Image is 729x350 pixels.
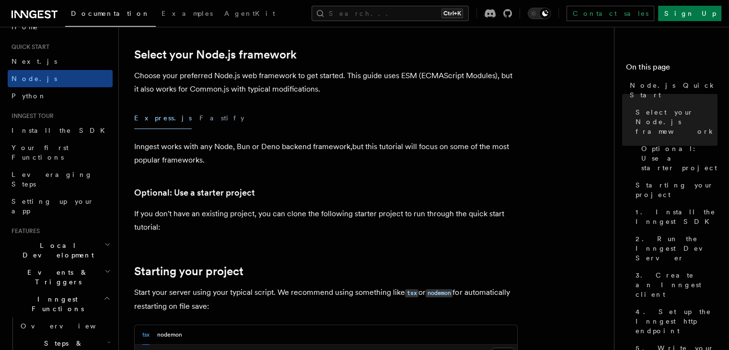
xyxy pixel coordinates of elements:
[12,144,69,161] span: Your first Functions
[632,203,717,230] a: 1. Install the Inngest SDK
[626,61,717,77] h4: On this page
[8,139,113,166] a: Your first Functions
[632,267,717,303] a: 3. Create an Inngest client
[12,75,57,82] span: Node.js
[636,234,717,263] span: 2. Run the Inngest Dev Server
[157,325,182,345] button: nodemon
[224,10,275,17] span: AgentKit
[636,270,717,299] span: 3. Create an Inngest client
[632,303,717,339] a: 4. Set up the Inngest http endpoint
[632,104,717,140] a: Select your Node.js framework
[636,307,717,336] span: 4. Set up the Inngest http endpoint
[12,92,46,100] span: Python
[12,58,57,65] span: Next.js
[636,107,717,136] span: Select your Node.js framework
[626,77,717,104] a: Node.js Quick Start
[219,3,281,26] a: AgentKit
[134,69,518,96] p: Choose your preferred Node.js web framework to get started. This guide uses ESM (ECMAScript Modul...
[134,207,518,234] p: If you don't have an existing project, you can clone the following starter project to run through...
[134,186,255,199] a: Optional: Use a starter project
[134,107,192,129] button: Express.js
[405,288,418,297] a: tsx
[630,81,717,100] span: Node.js Quick Start
[8,227,40,235] span: Features
[8,193,113,220] a: Setting up your app
[156,3,219,26] a: Examples
[71,10,150,17] span: Documentation
[637,140,717,176] a: Optional: Use a starter project
[134,48,297,61] a: Select your Node.js framework
[8,241,104,260] span: Local Development
[636,180,717,199] span: Starting your project
[12,198,94,215] span: Setting up your app
[405,289,418,297] code: tsx
[12,127,111,134] span: Install the SDK
[8,264,113,291] button: Events & Triggers
[8,53,113,70] a: Next.js
[8,18,113,35] a: Home
[641,144,717,173] span: Optional: Use a starter project
[567,6,654,21] a: Contact sales
[528,8,551,19] button: Toggle dark mode
[17,317,113,335] a: Overview
[658,6,721,21] a: Sign Up
[632,176,717,203] a: Starting your project
[426,289,452,297] code: nodemon
[8,122,113,139] a: Install the SDK
[8,70,113,87] a: Node.js
[312,6,469,21] button: Search...Ctrl+K
[162,10,213,17] span: Examples
[8,112,54,120] span: Inngest tour
[8,291,113,317] button: Inngest Functions
[632,230,717,267] a: 2. Run the Inngest Dev Server
[12,22,38,32] span: Home
[426,288,452,297] a: nodemon
[134,265,243,278] a: Starting your project
[8,268,104,287] span: Events & Triggers
[134,140,518,167] p: Inngest works with any Node, Bun or Deno backend framework,but this tutorial will focus on some o...
[12,171,93,188] span: Leveraging Steps
[134,286,518,313] p: Start your server using your typical script. We recommend using something like or for automatical...
[8,87,113,105] a: Python
[441,9,463,18] kbd: Ctrl+K
[8,166,113,193] a: Leveraging Steps
[8,43,49,51] span: Quick start
[8,294,104,314] span: Inngest Functions
[8,237,113,264] button: Local Development
[65,3,156,27] a: Documentation
[21,322,119,330] span: Overview
[142,325,150,345] button: tsx
[636,207,717,226] span: 1. Install the Inngest SDK
[199,107,244,129] button: Fastify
